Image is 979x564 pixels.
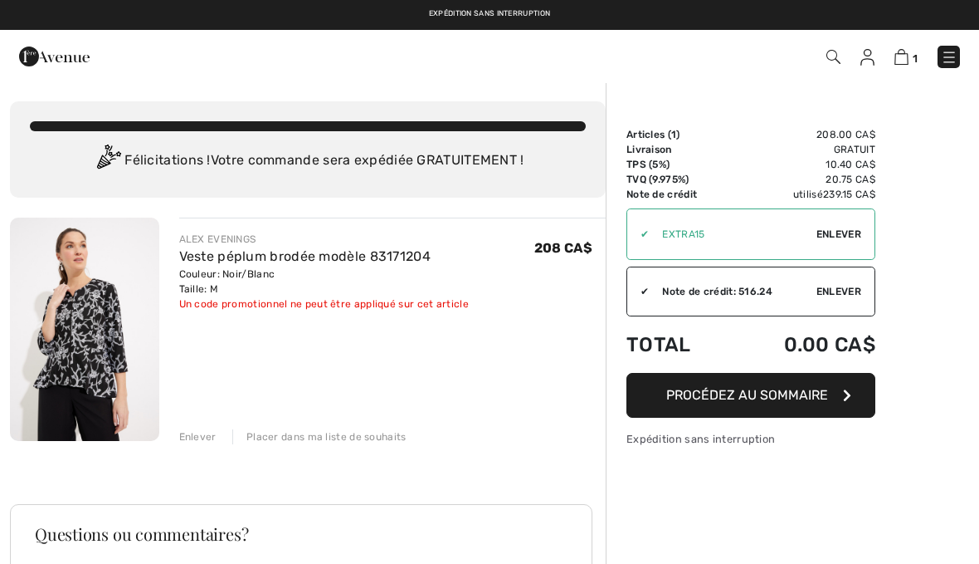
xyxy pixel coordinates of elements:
img: Recherche [826,50,840,64]
span: 1 [913,52,918,65]
span: 208 CA$ [534,240,592,256]
td: 208.00 CA$ [735,127,875,142]
div: Expédition sans interruption [626,431,875,447]
div: Enlever [179,429,217,444]
div: Note de crédit: 516.24 [649,284,816,299]
div: Félicitations ! Votre commande sera expédiée GRATUITEMENT ! [30,145,586,178]
div: Couleur: Noir/Blanc Taille: M [179,267,469,297]
a: 1ère Avenue [19,47,90,63]
td: 10.40 CA$ [735,157,875,172]
div: Un code promotionnel ne peut être appliqué sur cet article [179,297,469,311]
td: Note de crédit [626,187,735,202]
span: 1 [671,129,676,140]
span: 239.15 CA$ [823,189,875,200]
td: TPS (5%) [626,157,735,172]
img: Menu [941,49,957,66]
input: Code promo [649,209,816,259]
h3: Questions ou commentaires? [35,526,567,542]
div: Placer dans ma liste de souhaits [232,429,407,444]
img: Panier d'achat [894,49,908,65]
div: ✔ [627,227,649,242]
div: ALEX EVENINGS [179,232,469,247]
td: 0.00 CA$ [735,316,875,373]
td: utilisé [735,187,875,202]
td: Livraison [626,142,735,157]
span: Enlever [816,227,861,242]
td: Articles ( ) [626,127,735,142]
span: Procédez au sommaire [666,387,828,403]
a: Veste péplum brodée modèle 83171204 [179,248,431,264]
td: 20.75 CA$ [735,172,875,187]
img: 1ère Avenue [19,40,90,73]
td: Gratuit [735,142,875,157]
span: Enlever [816,284,861,299]
td: TVQ (9.975%) [626,172,735,187]
img: Mes infos [860,49,874,66]
img: Veste péplum brodée modèle 83171204 [10,218,159,441]
td: Total [626,316,735,373]
a: 1 [894,47,918,66]
div: ✔ [627,284,649,299]
button: Procédez au sommaire [626,373,875,418]
img: Congratulation2.svg [91,145,124,178]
